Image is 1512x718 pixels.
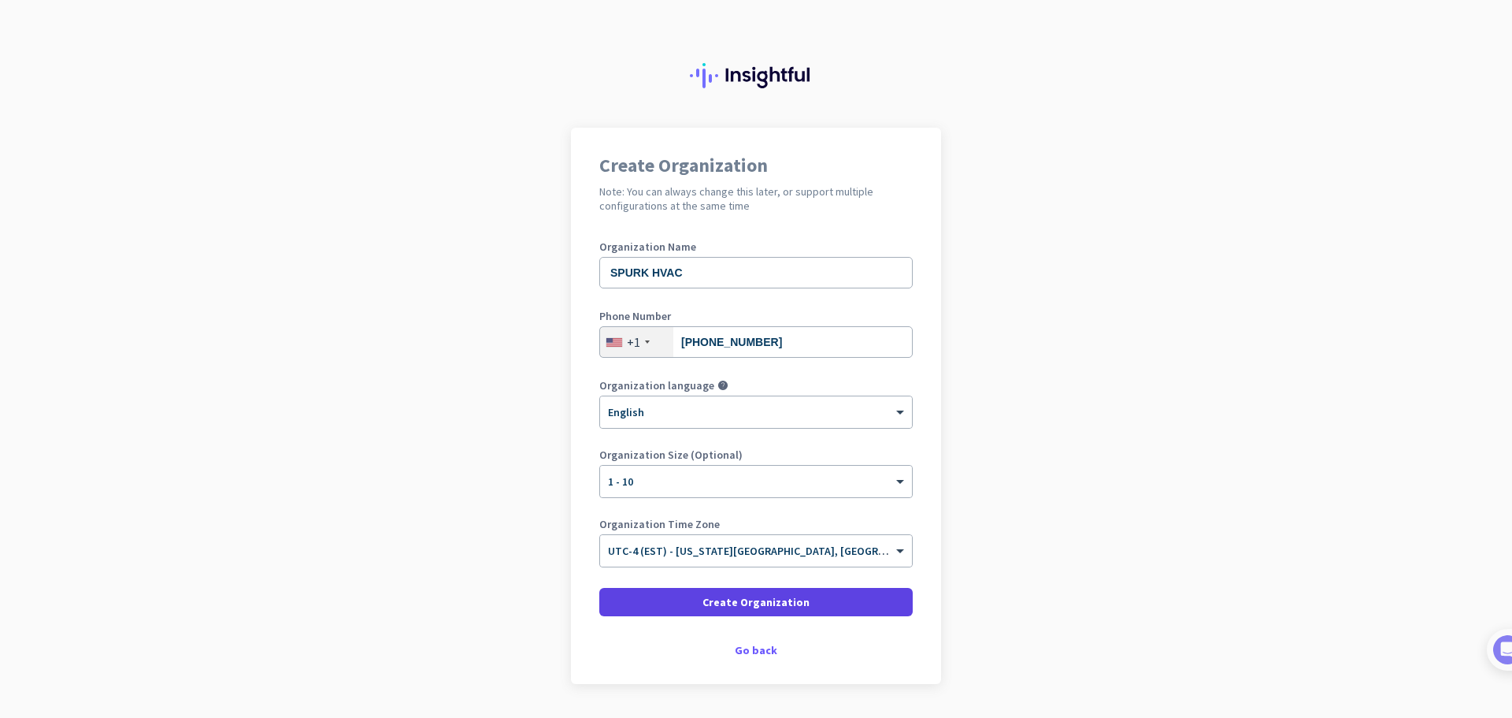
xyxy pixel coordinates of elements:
button: Create Organization [599,588,913,616]
div: Go back [599,645,913,656]
input: 201-555-0123 [599,326,913,358]
div: +1 [627,334,640,350]
span: Create Organization [702,594,810,610]
label: Organization Size (Optional) [599,449,913,460]
img: Insightful [690,63,822,88]
label: Organization language [599,380,714,391]
label: Phone Number [599,311,913,322]
label: Organization Name [599,241,913,252]
label: Organization Time Zone [599,519,913,530]
i: help [717,380,728,391]
h1: Create Organization [599,156,913,175]
h2: Note: You can always change this later, or support multiple configurations at the same time [599,184,913,213]
input: What is the name of your organization? [599,257,913,288]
